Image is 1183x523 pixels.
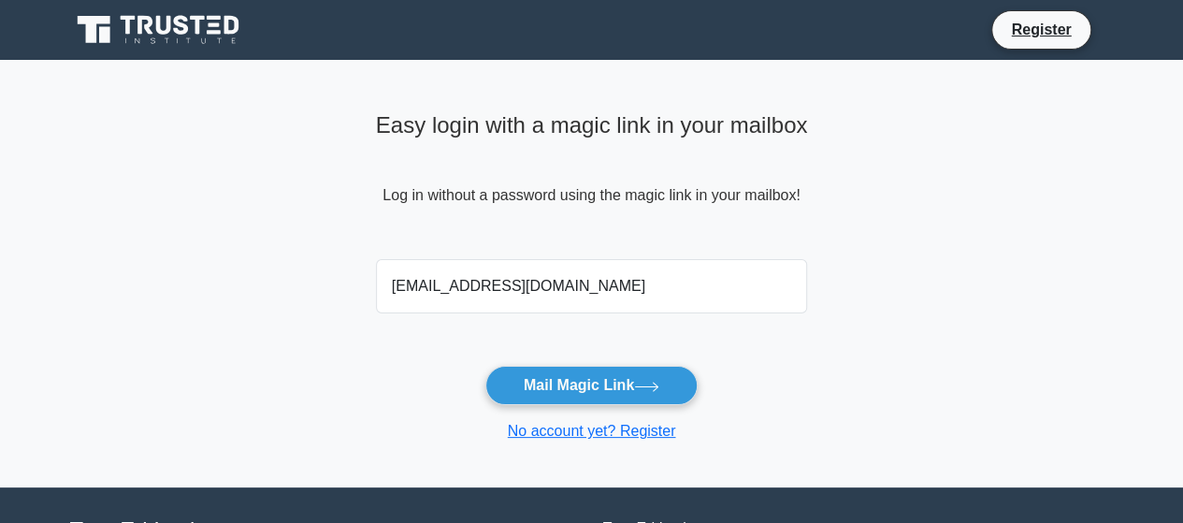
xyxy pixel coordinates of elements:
a: Register [1000,18,1082,41]
input: Email [376,259,808,313]
h4: Easy login with a magic link in your mailbox [376,112,808,139]
button: Mail Magic Link [485,366,698,405]
div: Log in without a password using the magic link in your mailbox! [376,105,808,252]
a: No account yet? Register [508,423,676,439]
